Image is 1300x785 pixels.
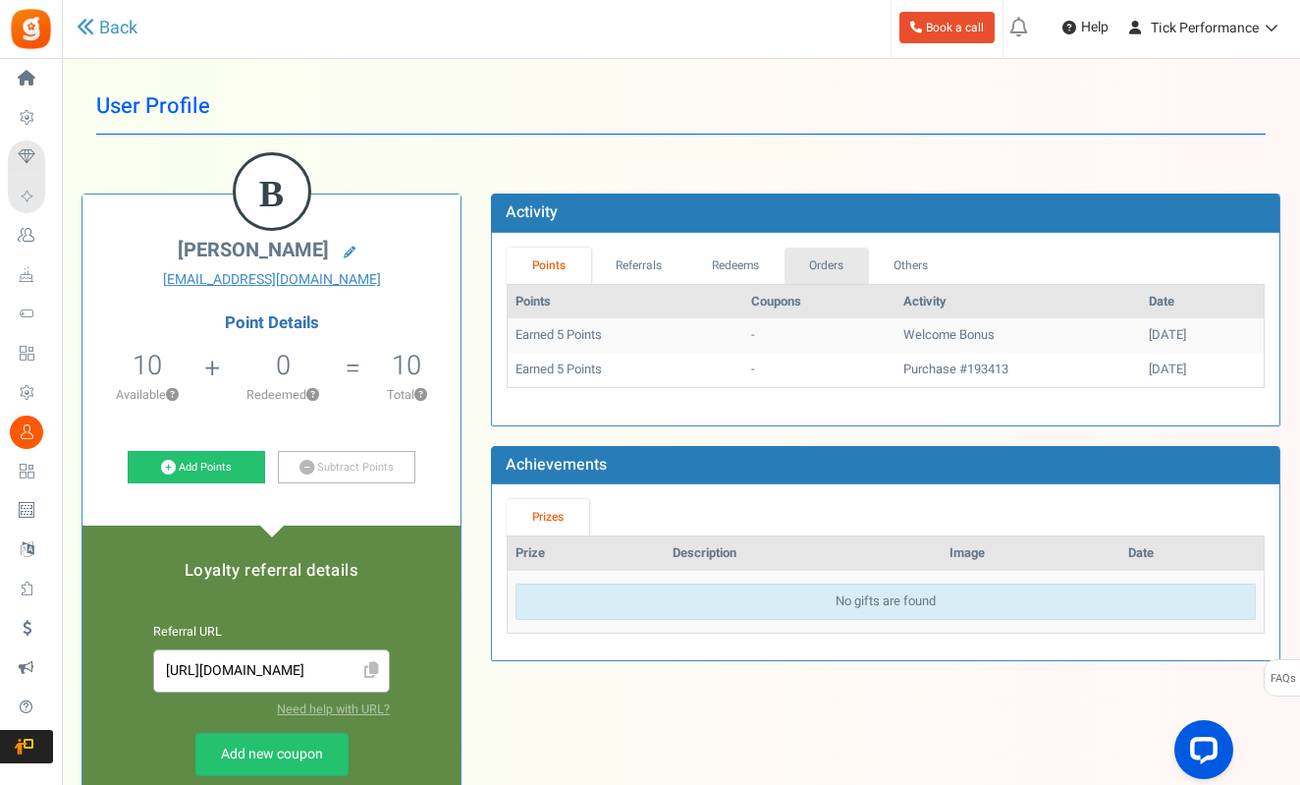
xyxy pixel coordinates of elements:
[1151,18,1259,38] span: Tick Performance
[96,79,1266,135] h1: User Profile
[1120,536,1264,571] th: Date
[355,654,387,689] span: Click to Copy
[1076,18,1109,37] span: Help
[278,451,415,484] a: Subtract Points
[899,12,995,43] a: Book a call
[1270,660,1296,698] span: FAQs
[362,386,451,404] p: Total
[743,285,895,319] th: Coupons
[178,236,329,264] span: [PERSON_NAME]
[942,536,1119,571] th: Image
[515,584,1256,620] div: No gifts are found
[506,453,607,477] b: Achievements
[166,389,179,402] button: ?
[128,451,265,484] a: Add Points
[1141,285,1264,319] th: Date
[506,200,558,224] b: Activity
[508,318,743,353] td: Earned 5 Points
[153,626,391,640] h6: Referral URL
[82,314,460,332] h4: Point Details
[1055,12,1116,43] a: Help
[507,248,591,284] a: Points
[195,733,349,776] a: Add new coupon
[895,353,1141,387] td: Purchase #193413
[277,701,390,718] a: Need help with URL?
[236,155,308,232] figcaption: B
[508,353,743,387] td: Earned 5 Points
[97,270,446,290] a: [EMAIL_ADDRESS][DOMAIN_NAME]
[895,285,1141,319] th: Activity
[508,285,743,319] th: Points
[223,386,344,404] p: Redeemed
[743,353,895,387] td: -
[276,351,291,380] h5: 0
[133,346,162,385] span: 10
[665,536,942,571] th: Description
[785,248,869,284] a: Orders
[869,248,953,284] a: Others
[1149,361,1256,379] div: [DATE]
[743,318,895,353] td: -
[92,386,203,404] p: Available
[306,389,319,402] button: ?
[895,318,1141,353] td: Welcome Bonus
[1149,326,1256,345] div: [DATE]
[591,248,687,284] a: Referrals
[392,351,421,380] h5: 10
[102,562,441,580] h5: Loyalty referral details
[686,248,785,284] a: Redeems
[508,536,665,571] th: Prize
[507,499,589,535] a: Prizes
[414,389,427,402] button: ?
[9,7,53,51] img: Gratisfaction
